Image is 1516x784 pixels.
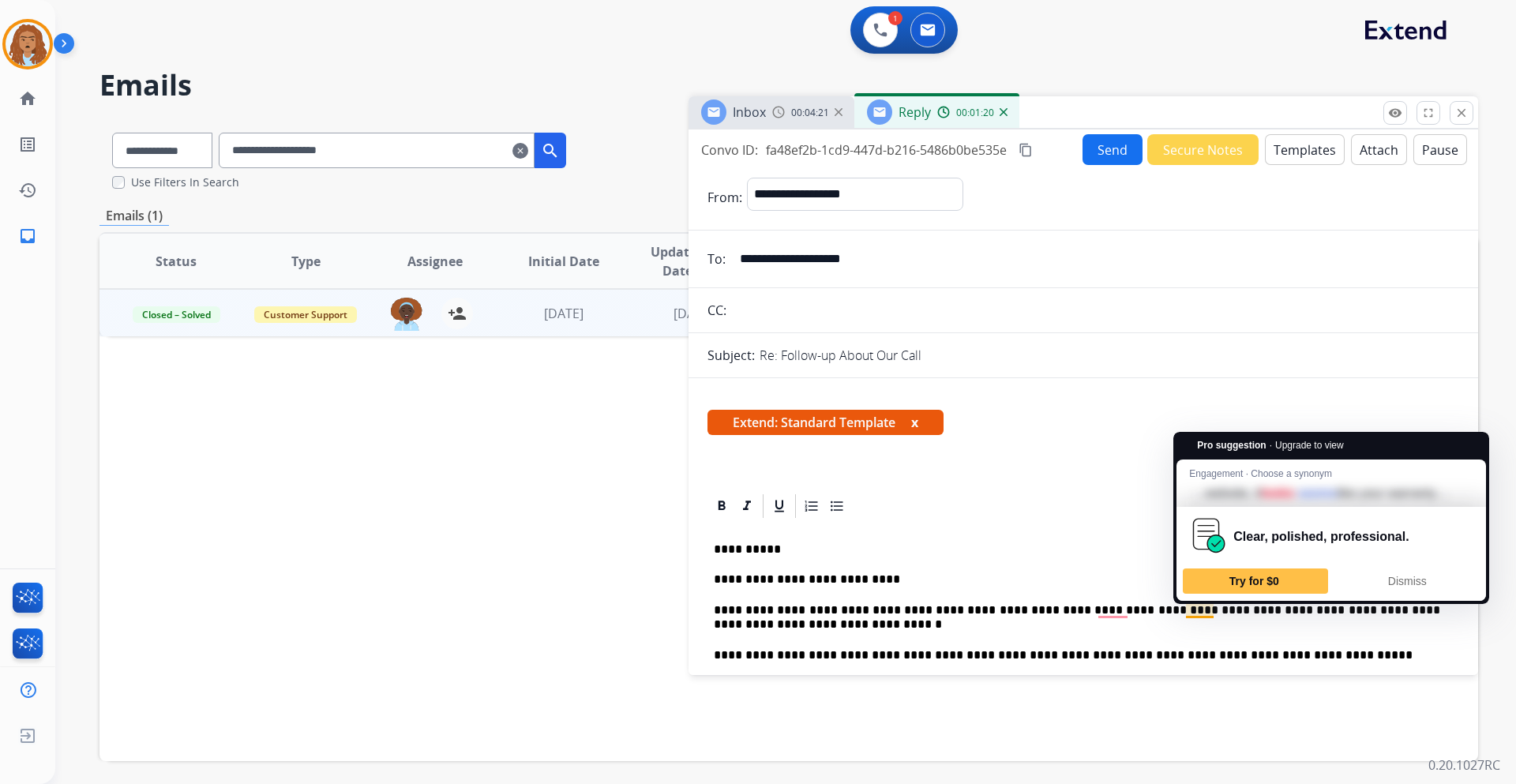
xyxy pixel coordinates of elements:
mat-icon: fullscreen [1421,106,1435,120]
span: Updated Date [642,242,714,280]
mat-icon: clear [512,141,528,160]
mat-icon: search [541,141,560,160]
mat-icon: inbox [18,227,37,246]
div: Bullet List [825,494,849,518]
p: From: [707,188,742,207]
mat-icon: close [1454,106,1469,120]
mat-icon: content_copy [1019,143,1033,157]
mat-icon: list_alt [18,135,37,154]
span: Customer Support [254,306,357,323]
div: 1 [888,11,902,25]
mat-icon: person_add [448,304,467,323]
p: Re: Follow-up About Our Call [760,346,921,365]
button: Attach [1351,134,1407,165]
span: Reply [899,103,931,121]
p: CC: [707,301,726,320]
button: Pause [1413,134,1467,165]
mat-icon: remove_red_eye [1388,106,1402,120]
p: To: [707,249,726,268]
span: 00:04:21 [791,107,829,119]
h2: Emails [99,69,1478,101]
span: Inbox [733,103,766,121]
div: Italic [735,494,759,518]
span: Initial Date [528,252,599,271]
div: Underline [767,494,791,518]
span: Status [156,252,197,271]
div: Ordered List [800,494,824,518]
p: 0.20.1027RC [1428,756,1500,775]
span: Type [291,252,321,271]
img: agent-avatar [391,298,422,331]
mat-icon: history [18,181,37,200]
button: Templates [1265,134,1345,165]
span: [DATE] [544,305,584,322]
label: Use Filters In Search [131,174,239,190]
span: fa48ef2b-1cd9-447d-b216-5486b0be535e [766,141,1007,159]
p: Convo ID: [701,141,758,159]
p: Emails (1) [99,206,169,226]
button: Secure Notes [1147,134,1259,165]
button: x [911,413,918,432]
div: Bold [710,494,734,518]
span: [DATE] [674,305,713,322]
mat-icon: home [18,89,37,108]
span: 00:01:20 [956,107,994,119]
button: Send [1083,134,1143,165]
img: avatar [6,22,50,66]
span: Extend: Standard Template [707,410,944,435]
p: Subject: [707,346,755,365]
span: Assignee [407,252,463,271]
span: Closed – Solved [133,306,220,323]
